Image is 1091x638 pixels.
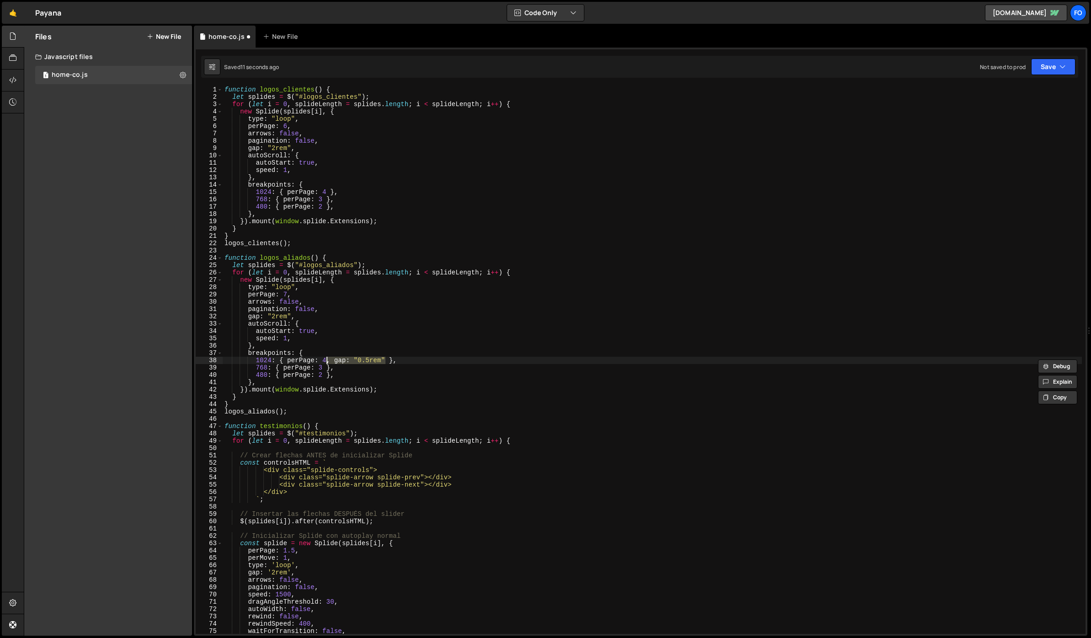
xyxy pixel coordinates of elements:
div: Saved [224,63,279,71]
div: 16 [196,196,223,203]
div: 4 [196,108,223,115]
div: 37 [196,349,223,357]
div: 9 [196,145,223,152]
div: 55 [196,481,223,488]
div: home-co.js [52,71,88,79]
div: 12 [196,166,223,174]
div: 63 [196,540,223,547]
div: 70 [196,591,223,598]
div: 74 [196,620,223,627]
div: 45 [196,408,223,415]
div: New File [263,32,301,41]
div: 3 [196,101,223,108]
div: 71 [196,598,223,606]
button: Explain [1038,375,1077,389]
div: 44 [196,401,223,408]
div: 46 [196,415,223,423]
div: 49 [196,437,223,445]
div: 57 [196,496,223,503]
div: 17 [196,203,223,210]
div: Javascript files [24,48,192,66]
button: Save [1031,59,1075,75]
span: 1 [43,72,48,80]
div: Payana [35,7,61,18]
h2: Files [35,32,52,42]
div: 39 [196,364,223,371]
div: 72 [196,606,223,613]
div: 68 [196,576,223,584]
div: 32 [196,313,223,320]
div: 22 [196,240,223,247]
div: 64 [196,547,223,554]
div: 58 [196,503,223,510]
div: 65 [196,554,223,562]
div: 21 [196,232,223,240]
div: 61 [196,525,223,532]
div: 48 [196,430,223,437]
div: 66 [196,562,223,569]
div: 42 [196,386,223,393]
div: 31 [196,306,223,313]
div: 11 seconds ago [241,63,279,71]
div: 17122/47230.js [35,66,192,84]
div: 52 [196,459,223,466]
div: 69 [196,584,223,591]
div: 62 [196,532,223,540]
div: 35 [196,335,223,342]
div: 33 [196,320,223,327]
div: 23 [196,247,223,254]
div: 15 [196,188,223,196]
div: home-co.js [209,32,245,41]
a: 🤙 [2,2,24,24]
div: 41 [196,379,223,386]
div: 51 [196,452,223,459]
div: 67 [196,569,223,576]
div: 60 [196,518,223,525]
div: 14 [196,181,223,188]
button: Code Only [507,5,584,21]
button: Debug [1038,359,1077,373]
div: 73 [196,613,223,620]
div: 27 [196,276,223,284]
div: 54 [196,474,223,481]
div: Not saved to prod [980,63,1026,71]
div: 5 [196,115,223,123]
button: Copy [1038,391,1077,404]
div: 26 [196,269,223,276]
div: 29 [196,291,223,298]
div: 75 [196,627,223,635]
div: 18 [196,210,223,218]
div: 24 [196,254,223,262]
div: 38 [196,357,223,364]
a: fo [1070,5,1086,21]
div: 47 [196,423,223,430]
div: 7 [196,130,223,137]
div: 8 [196,137,223,145]
div: 6 [196,123,223,130]
div: 25 [196,262,223,269]
div: 28 [196,284,223,291]
div: 1 [196,86,223,93]
div: 34 [196,327,223,335]
div: 36 [196,342,223,349]
div: 50 [196,445,223,452]
button: New File [147,33,181,40]
div: 19 [196,218,223,225]
div: 56 [196,488,223,496]
div: 10 [196,152,223,159]
div: 53 [196,466,223,474]
div: 43 [196,393,223,401]
div: 11 [196,159,223,166]
div: 13 [196,174,223,181]
a: [DOMAIN_NAME] [985,5,1067,21]
div: 59 [196,510,223,518]
div: 2 [196,93,223,101]
div: 40 [196,371,223,379]
div: 30 [196,298,223,306]
div: 20 [196,225,223,232]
